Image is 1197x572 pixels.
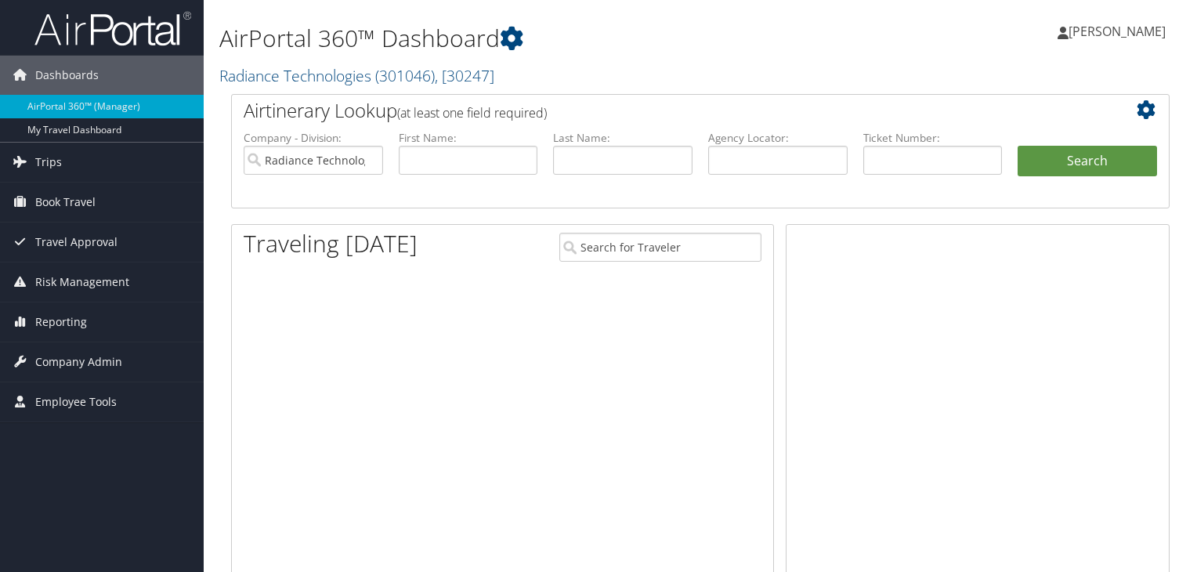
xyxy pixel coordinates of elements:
span: Company Admin [35,342,122,382]
span: (at least one field required) [397,104,547,121]
label: Company - Division: [244,130,383,146]
img: airportal-logo.png [34,10,191,47]
span: Travel Approval [35,223,118,262]
label: Agency Locator: [708,130,848,146]
h2: Airtinerary Lookup [244,97,1079,124]
label: First Name: [399,130,538,146]
span: ( 301046 ) [375,65,435,86]
label: Ticket Number: [863,130,1003,146]
button: Search [1018,146,1157,177]
span: [PERSON_NAME] [1069,23,1166,40]
span: , [ 30247 ] [435,65,494,86]
span: Trips [35,143,62,182]
span: Dashboards [35,56,99,95]
h1: Traveling [DATE] [244,227,418,260]
span: Reporting [35,302,87,342]
h1: AirPortal 360™ Dashboard [219,22,861,55]
a: [PERSON_NAME] [1058,8,1181,55]
span: Book Travel [35,183,96,222]
a: Radiance Technologies [219,65,494,86]
span: Employee Tools [35,382,117,422]
label: Last Name: [553,130,693,146]
input: Search for Traveler [559,233,761,262]
span: Risk Management [35,262,129,302]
